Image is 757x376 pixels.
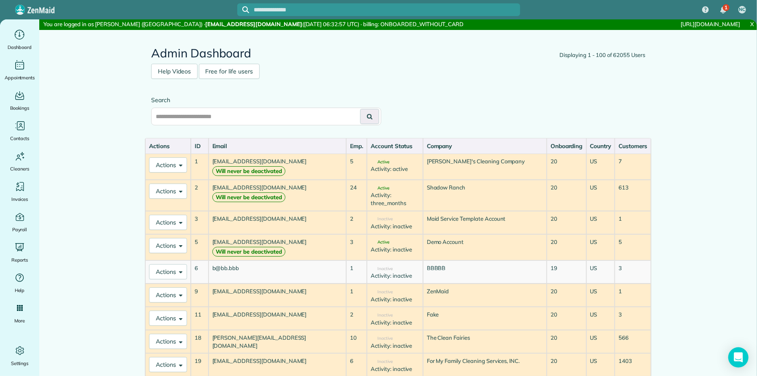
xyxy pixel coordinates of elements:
[3,28,36,51] a: Dashboard
[586,180,615,211] td: US
[205,21,302,27] strong: [EMAIL_ADDRESS][DOMAIN_NAME]
[12,225,27,234] span: Payroll
[586,307,615,330] td: US
[346,307,367,330] td: 2
[547,260,586,284] td: 19
[547,154,586,180] td: 20
[346,284,367,307] td: 1
[371,360,393,364] span: Inactive
[346,154,367,180] td: 5
[586,211,615,234] td: US
[371,160,389,164] span: Active
[371,240,389,244] span: Active
[423,180,547,211] td: Shadow Ranch
[371,186,389,190] span: Active
[371,191,419,207] div: Activity: three_months
[615,211,651,234] td: 1
[371,336,393,341] span: Inactive
[615,307,651,330] td: 3
[371,290,393,294] span: Inactive
[547,307,586,330] td: 20
[547,180,586,211] td: 20
[3,241,36,264] a: Reports
[209,284,347,307] td: [EMAIL_ADDRESS][DOMAIN_NAME]
[149,311,187,326] button: Actions
[423,284,547,307] td: ZenMaid
[547,211,586,234] td: 20
[371,319,419,327] div: Activity: inactive
[3,180,36,203] a: Invoices
[149,238,187,253] button: Actions
[11,359,29,368] span: Settings
[586,330,615,353] td: US
[209,330,347,353] td: [PERSON_NAME][EMAIL_ADDRESS][DOMAIN_NAME]
[586,260,615,284] td: US
[728,347,749,368] div: Open Intercom Messenger
[209,234,347,260] td: [EMAIL_ADDRESS][DOMAIN_NAME]
[423,307,547,330] td: Fake
[11,195,28,203] span: Invoices
[209,154,347,180] td: [EMAIL_ADDRESS][DOMAIN_NAME]
[586,234,615,260] td: US
[195,142,205,150] div: ID
[191,154,209,180] td: 1
[3,149,36,173] a: Cleaners
[151,96,381,104] label: Search
[427,142,543,150] div: Company
[149,157,187,173] button: Actions
[586,284,615,307] td: US
[209,211,347,234] td: [EMAIL_ADDRESS][DOMAIN_NAME]
[10,134,29,143] span: Contacts
[547,234,586,260] td: 20
[5,73,35,82] span: Appointments
[615,180,651,211] td: 613
[619,142,647,150] div: Customers
[151,64,198,79] a: Help Videos
[346,211,367,234] td: 2
[149,264,187,279] button: Actions
[212,192,285,202] strong: Will never be deactivated
[209,260,347,284] td: b@bb.bbb
[191,284,209,307] td: 9
[346,234,367,260] td: 3
[149,184,187,199] button: Actions
[191,234,209,260] td: 5
[423,154,547,180] td: [PERSON_NAME]'s Cleaning Company
[149,334,187,349] button: Actions
[615,284,651,307] td: 1
[3,58,36,82] a: Appointments
[371,217,393,221] span: Inactive
[149,287,187,303] button: Actions
[3,344,36,368] a: Settings
[371,267,393,271] span: Inactive
[371,165,419,173] div: Activity: active
[346,180,367,211] td: 24
[237,6,249,13] button: Focus search
[371,313,393,317] span: Inactive
[212,247,285,257] strong: Will never be deactivated
[212,142,343,150] div: Email
[191,180,209,211] td: 2
[149,142,187,150] div: Actions
[209,307,347,330] td: [EMAIL_ADDRESS][DOMAIN_NAME]
[615,234,651,260] td: 5
[714,1,732,19] div: 1 unread notifications
[346,330,367,353] td: 10
[39,19,507,30] div: You are logged in as [PERSON_NAME] ([GEOGRAPHIC_DATA]) · ([DATE] 06:32:57 UTC) · billing: ONBOARD...
[547,330,586,353] td: 20
[199,64,260,79] a: Free for life users
[724,4,727,11] span: 1
[681,21,740,27] a: [URL][DOMAIN_NAME]
[371,342,419,350] div: Activity: inactive
[371,246,419,254] div: Activity: inactive
[3,271,36,295] a: Help
[151,47,645,60] h2: Admin Dashboard
[191,307,209,330] td: 11
[10,165,29,173] span: Cleaners
[371,365,419,373] div: Activity: inactive
[739,6,746,13] span: NC
[423,330,547,353] td: The Clean Fairies
[371,272,419,280] div: Activity: inactive
[149,215,187,230] button: Actions
[423,234,547,260] td: Demo Account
